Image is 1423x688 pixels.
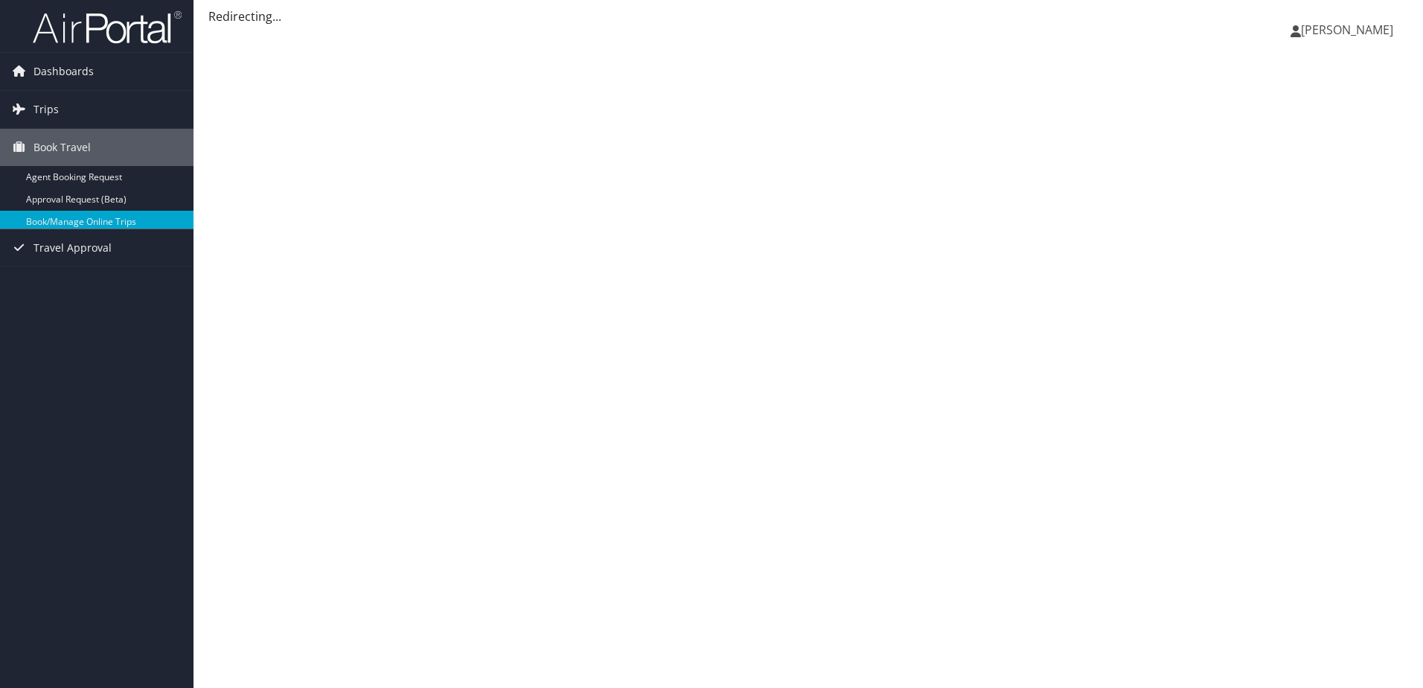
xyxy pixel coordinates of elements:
[208,7,1408,25] div: Redirecting...
[1301,22,1393,38] span: [PERSON_NAME]
[33,129,91,166] span: Book Travel
[33,229,112,267] span: Travel Approval
[1291,7,1408,52] a: [PERSON_NAME]
[33,10,182,45] img: airportal-logo.png
[33,91,59,128] span: Trips
[33,53,94,90] span: Dashboards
